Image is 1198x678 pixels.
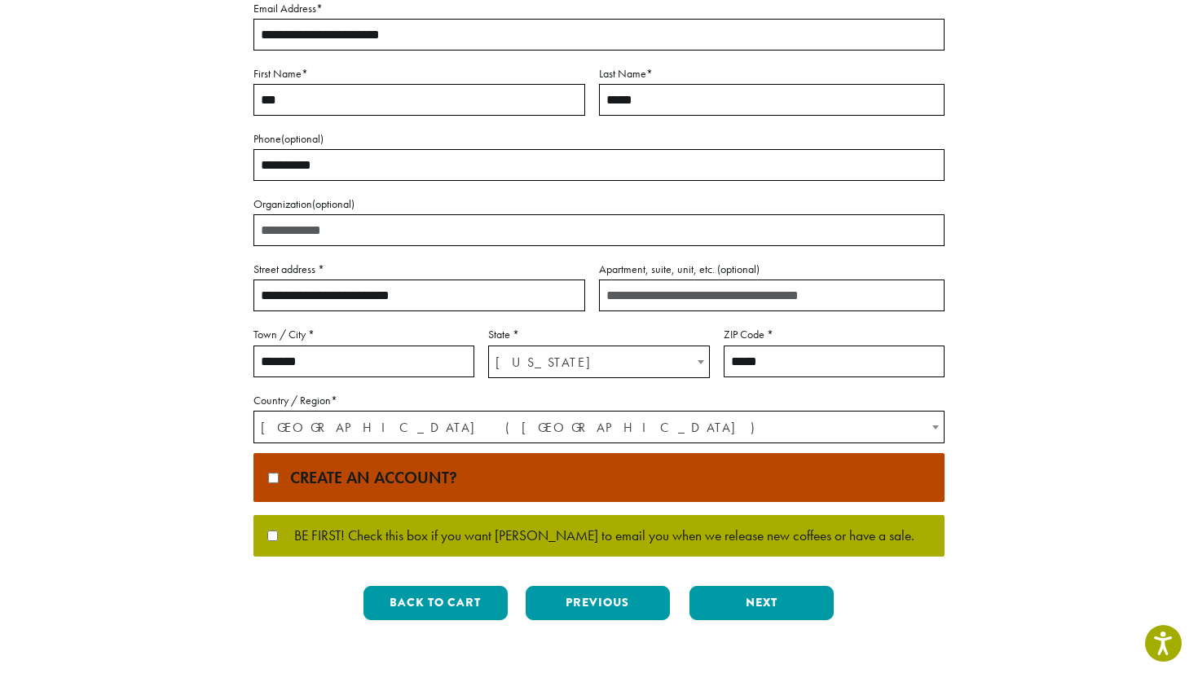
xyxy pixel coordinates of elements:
[717,262,760,276] span: (optional)
[689,586,834,620] button: Next
[278,529,914,544] span: BE FIRST! Check this box if you want [PERSON_NAME] to email you when we release new coffees or ha...
[254,412,944,443] span: United States (US)
[724,324,945,345] label: ZIP Code
[253,194,945,214] label: Organization
[282,467,457,488] span: Create an account?
[312,196,355,211] span: (optional)
[267,531,278,541] input: BE FIRST! Check this box if you want [PERSON_NAME] to email you when we release new coffees or ha...
[489,346,708,378] span: Tennessee
[363,586,508,620] button: Back to cart
[281,131,324,146] span: (optional)
[253,411,945,443] span: Country / Region
[253,324,474,345] label: Town / City
[268,473,279,483] input: Create an account?
[253,259,585,280] label: Street address
[488,346,709,378] span: State
[253,64,585,84] label: First Name
[599,64,945,84] label: Last Name
[488,324,709,345] label: State
[599,259,945,280] label: Apartment, suite, unit, etc.
[526,586,670,620] button: Previous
